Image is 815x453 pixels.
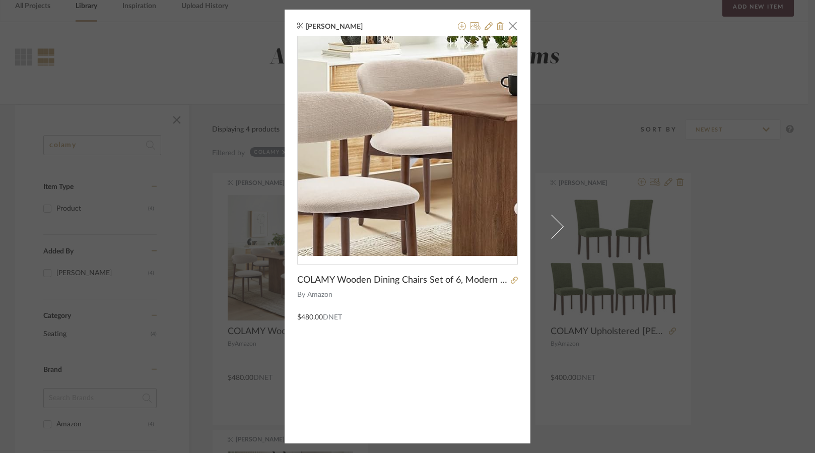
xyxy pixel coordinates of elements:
span: $480.00 [297,314,323,321]
div: 0 [298,36,517,256]
button: Close [503,16,523,36]
span: Amazon [307,290,518,300]
span: COLAMY Wooden Dining Chairs Set of 6, Modern Upholstered Fabric Dining Room Chair, Farmhouse Kitc... [297,275,508,286]
span: [PERSON_NAME] [306,22,378,31]
img: 6e81249b-d030-4090-8bb4-8458f437037e_436x436.jpg [298,36,517,256]
span: By [297,290,305,300]
span: DNET [323,314,342,321]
